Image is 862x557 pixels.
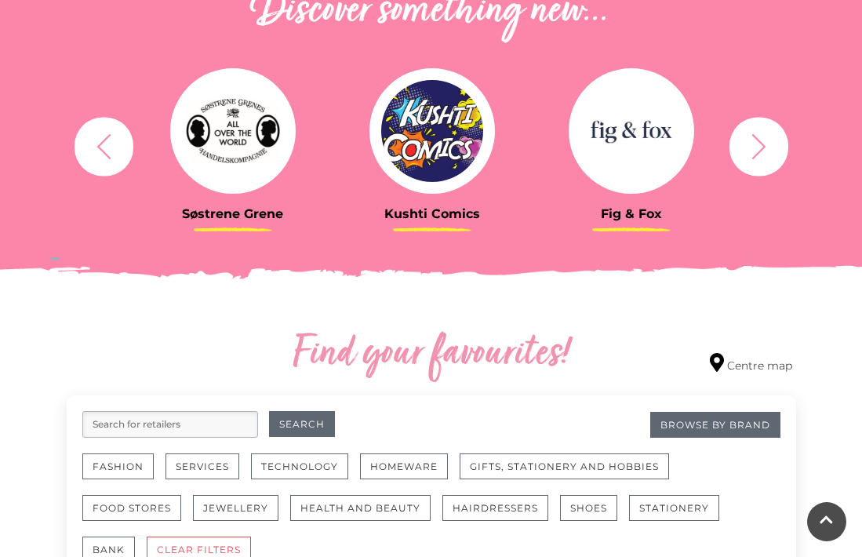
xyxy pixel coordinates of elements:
[344,68,520,221] a: Kushti Comics
[145,206,321,221] h3: Søstrene Grene
[269,411,335,437] button: Search
[344,206,520,221] h3: Kushti Comics
[442,495,560,537] a: Hairdressers
[460,453,681,495] a: Gifts, Stationery and Hobbies
[290,495,431,521] button: Health and Beauty
[193,495,290,537] a: Jewellery
[251,453,348,479] button: Technology
[165,453,251,495] a: Services
[82,495,193,537] a: Food Stores
[145,68,321,221] a: Søstrene Grene
[629,495,719,521] button: Stationery
[442,495,548,521] button: Hairdressers
[560,495,617,521] button: Shoes
[460,453,669,479] button: Gifts, Stationery and Hobbies
[193,495,278,521] button: Jewellery
[544,68,719,221] a: Fig & Fox
[710,353,792,374] a: Centre map
[251,453,360,495] a: Technology
[360,453,460,495] a: Homeware
[82,495,181,521] button: Food Stores
[650,412,780,438] a: Browse By Brand
[82,453,154,479] button: Fashion
[82,411,258,438] input: Search for retailers
[290,495,442,537] a: Health and Beauty
[560,495,629,537] a: Shoes
[82,453,165,495] a: Fashion
[360,453,448,479] button: Homeware
[544,206,719,221] h3: Fig & Fox
[165,453,239,479] button: Services
[629,495,731,537] a: Stationery
[192,329,671,380] h2: Find your favourites!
